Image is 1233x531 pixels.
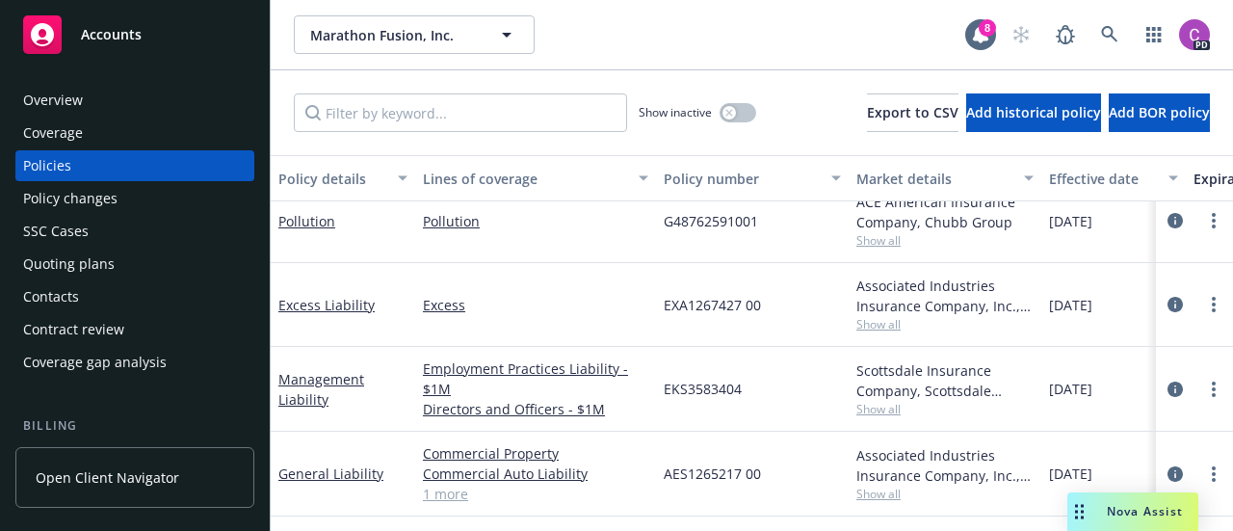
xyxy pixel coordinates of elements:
[23,150,71,181] div: Policies
[15,314,254,345] a: Contract review
[415,155,656,201] button: Lines of coverage
[15,85,254,116] a: Overview
[423,464,648,484] a: Commercial Auto Liability
[1202,463,1225,486] a: more
[856,445,1034,486] div: Associated Industries Insurance Company, Inc., AmTrust Financial Services, RT Specialty Insurance...
[1002,15,1040,54] a: Start snowing
[23,347,167,378] div: Coverage gap analysis
[1067,492,1091,531] div: Drag to move
[1202,209,1225,232] a: more
[1109,93,1210,132] button: Add BOR policy
[423,295,648,315] a: Excess
[294,15,535,54] button: Marathon Fusion, Inc.
[15,281,254,312] a: Contacts
[423,358,648,399] a: Employment Practices Liability - $1M
[1090,15,1129,54] a: Search
[23,281,79,312] div: Contacts
[423,399,648,419] a: Directors and Officers - $1M
[23,85,83,116] div: Overview
[23,314,124,345] div: Contract review
[23,216,89,247] div: SSC Cases
[1164,378,1187,401] a: circleInformation
[294,93,627,132] input: Filter by keyword...
[1049,211,1092,231] span: [DATE]
[1135,15,1173,54] a: Switch app
[1067,492,1198,531] button: Nova Assist
[664,295,761,315] span: EXA1267427 00
[1202,293,1225,316] a: more
[966,103,1101,121] span: Add historical policy
[656,155,849,201] button: Policy number
[423,211,648,231] a: Pollution
[15,347,254,378] a: Coverage gap analysis
[856,486,1034,502] span: Show all
[1049,169,1157,189] div: Effective date
[867,103,958,121] span: Export to CSV
[423,169,627,189] div: Lines of coverage
[15,183,254,214] a: Policy changes
[278,465,383,483] a: General Liability
[979,19,996,37] div: 8
[1049,464,1092,484] span: [DATE]
[1046,15,1085,54] a: Report a Bug
[1049,295,1092,315] span: [DATE]
[856,401,1034,417] span: Show all
[856,232,1034,249] span: Show all
[423,443,648,464] a: Commercial Property
[15,8,254,62] a: Accounts
[278,212,335,230] a: Pollution
[856,192,1034,232] div: ACE American Insurance Company, Chubb Group
[271,155,415,201] button: Policy details
[23,249,115,279] div: Quoting plans
[1049,379,1092,399] span: [DATE]
[23,183,118,214] div: Policy changes
[1179,19,1210,50] img: photo
[1107,503,1183,519] span: Nova Assist
[15,416,254,436] div: Billing
[1164,209,1187,232] a: circleInformation
[36,467,179,488] span: Open Client Navigator
[423,484,648,504] a: 1 more
[867,93,958,132] button: Export to CSV
[856,360,1034,401] div: Scottsdale Insurance Company, Scottsdale Insurance Company (Nationwide), E-Risk Services, RT Spec...
[1202,378,1225,401] a: more
[1041,155,1186,201] button: Effective date
[966,93,1101,132] button: Add historical policy
[310,25,477,45] span: Marathon Fusion, Inc.
[664,464,761,484] span: AES1265217 00
[856,169,1012,189] div: Market details
[15,216,254,247] a: SSC Cases
[278,370,364,409] a: Management Liability
[664,379,742,399] span: EKS3583404
[856,276,1034,316] div: Associated Industries Insurance Company, Inc., AmTrust Financial Services, RT Specialty Insurance...
[639,104,712,120] span: Show inactive
[1164,463,1187,486] a: circleInformation
[278,296,375,314] a: Excess Liability
[81,27,142,42] span: Accounts
[856,316,1034,332] span: Show all
[278,169,386,189] div: Policy details
[15,118,254,148] a: Coverage
[664,211,758,231] span: G48762591001
[15,249,254,279] a: Quoting plans
[664,169,820,189] div: Policy number
[849,155,1041,201] button: Market details
[15,150,254,181] a: Policies
[1109,103,1210,121] span: Add BOR policy
[1164,293,1187,316] a: circleInformation
[23,118,83,148] div: Coverage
